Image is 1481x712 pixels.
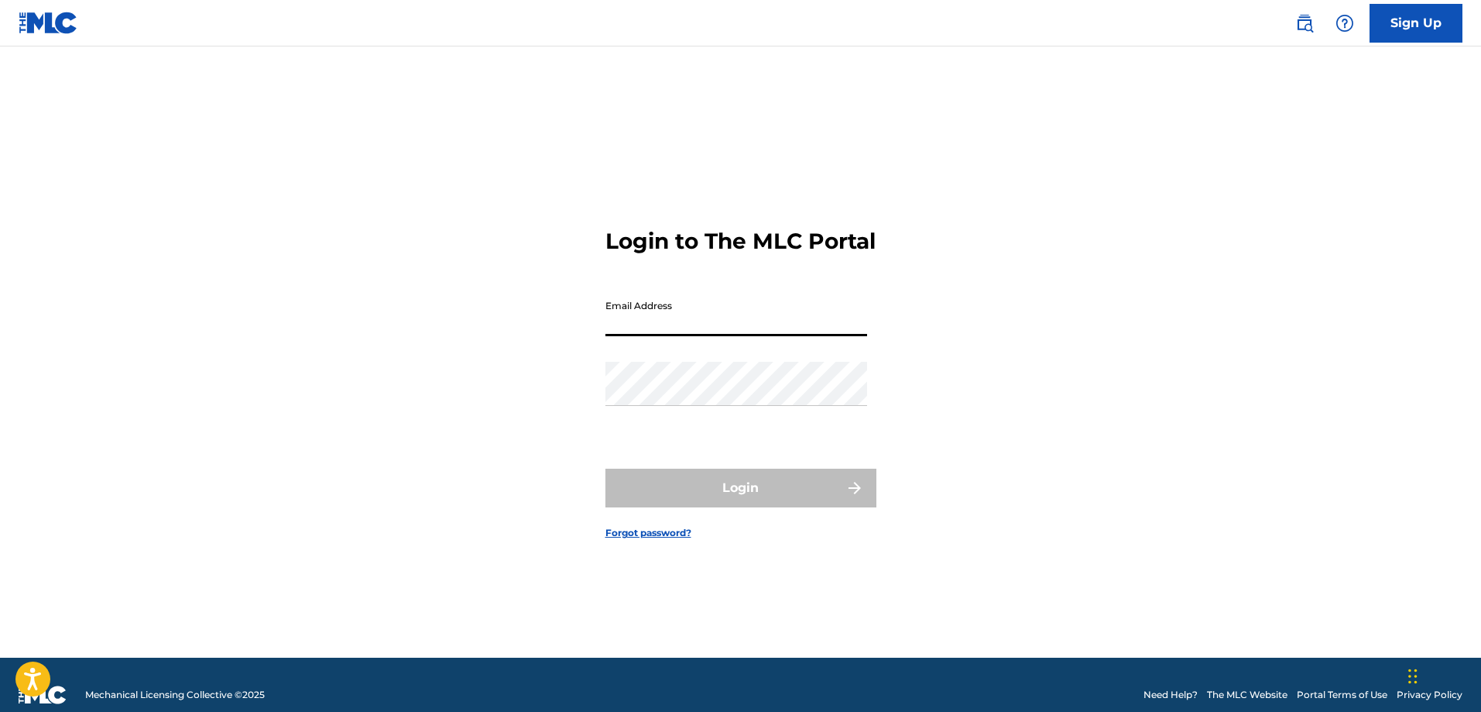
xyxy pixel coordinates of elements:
[1335,14,1354,33] img: help
[605,526,691,540] a: Forgot password?
[1297,688,1387,702] a: Portal Terms of Use
[1370,4,1462,43] a: Sign Up
[1207,688,1287,702] a: The MLC Website
[1408,653,1418,700] div: Drag
[1397,688,1462,702] a: Privacy Policy
[1404,638,1481,712] iframe: Chat Widget
[85,688,265,702] span: Mechanical Licensing Collective © 2025
[19,12,78,34] img: MLC Logo
[1289,8,1320,39] a: Public Search
[1143,688,1198,702] a: Need Help?
[605,228,876,255] h3: Login to The MLC Portal
[1295,14,1314,33] img: search
[1329,8,1360,39] div: Help
[19,686,67,704] img: logo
